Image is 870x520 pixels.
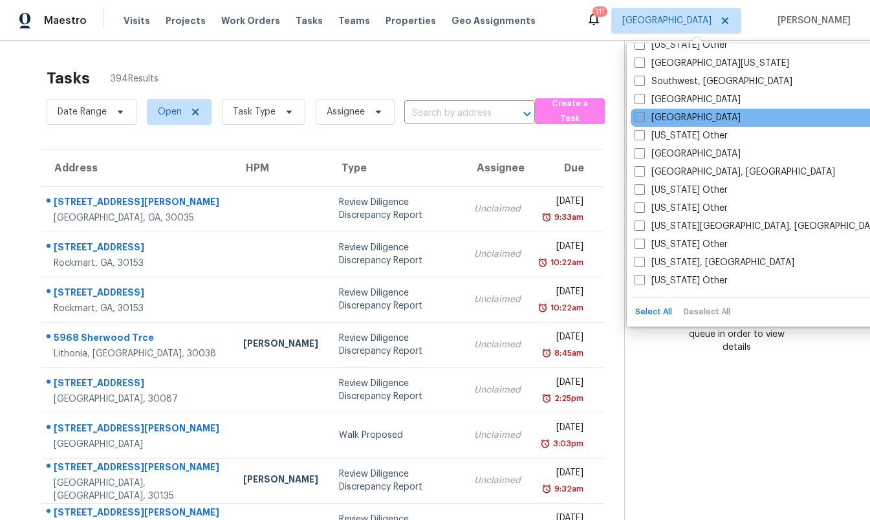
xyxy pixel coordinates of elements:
[632,303,675,321] button: Select All
[233,105,276,118] span: Task Type
[329,150,464,186] th: Type
[635,166,835,179] label: [GEOGRAPHIC_DATA], [GEOGRAPHIC_DATA]
[552,392,583,405] div: 2:25pm
[474,293,521,306] div: Unclaimed
[54,422,223,438] div: [STREET_ADDRESS][PERSON_NAME]
[541,96,598,126] span: Create a Task
[54,347,223,360] div: Lithonia, [GEOGRAPHIC_DATA], 30038
[538,301,548,314] img: Overdue Alarm Icon
[47,72,90,85] h2: Tasks
[541,330,583,347] div: [DATE]
[58,105,107,118] span: Date Range
[54,460,223,477] div: [STREET_ADDRESS][PERSON_NAME]
[552,482,583,495] div: 9:32am
[339,468,453,493] div: Review Diligence Discrepancy Report
[243,473,318,489] div: [PERSON_NAME]
[474,202,521,215] div: Unclaimed
[54,331,223,347] div: 5968 Sherwood Trce
[233,150,329,186] th: HPM
[54,302,223,315] div: Rockmart, GA, 30153
[635,202,728,215] label: [US_STATE] Other
[772,14,851,27] span: [PERSON_NAME]
[635,93,741,106] label: [GEOGRAPHIC_DATA]
[243,337,318,353] div: [PERSON_NAME]
[548,256,583,269] div: 10:22am
[166,14,206,27] span: Projects
[541,285,583,301] div: [DATE]
[339,241,453,267] div: Review Diligence Discrepancy Report
[635,184,728,197] label: [US_STATE] Other
[404,103,499,124] input: Search by address
[474,248,521,261] div: Unclaimed
[339,377,453,403] div: Review Diligence Discrepancy Report
[464,150,531,186] th: Assignee
[474,474,521,487] div: Unclaimed
[54,211,223,224] div: [GEOGRAPHIC_DATA], GA, 30035
[54,257,223,270] div: Rockmart, GA, 30153
[595,5,605,18] div: 111
[635,147,741,160] label: [GEOGRAPHIC_DATA]
[541,482,552,495] img: Overdue Alarm Icon
[531,150,604,186] th: Due
[221,14,280,27] span: Work Orders
[474,338,521,351] div: Unclaimed
[535,98,605,124] button: Create a Task
[635,238,728,251] label: [US_STATE] Other
[541,347,552,360] img: Overdue Alarm Icon
[635,75,792,88] label: Southwest, [GEOGRAPHIC_DATA]
[44,14,87,27] span: Maestro
[158,105,182,118] span: Open
[552,211,583,224] div: 9:33am
[541,376,583,392] div: [DATE]
[635,256,794,269] label: [US_STATE], [GEOGRAPHIC_DATA]
[54,376,223,393] div: [STREET_ADDRESS]
[635,274,728,287] label: [US_STATE] Other
[386,14,436,27] span: Properties
[552,347,583,360] div: 8:45am
[541,466,583,482] div: [DATE]
[538,256,548,269] img: Overdue Alarm Icon
[541,211,552,224] img: Overdue Alarm Icon
[54,286,223,302] div: [STREET_ADDRESS]
[54,241,223,257] div: [STREET_ADDRESS]
[541,240,583,256] div: [DATE]
[541,392,552,405] img: Overdue Alarm Icon
[681,315,794,354] div: Select a task from the queue in order to view details
[518,105,536,123] button: Open
[548,301,583,314] div: 10:22am
[635,129,728,142] label: [US_STATE] Other
[339,287,453,312] div: Review Diligence Discrepancy Report
[54,195,223,211] div: [STREET_ADDRESS][PERSON_NAME]
[474,429,521,442] div: Unclaimed
[54,393,223,406] div: [GEOGRAPHIC_DATA], 30087
[540,437,550,450] img: Overdue Alarm Icon
[474,384,521,396] div: Unclaimed
[451,14,536,27] span: Geo Assignments
[635,111,741,124] label: [GEOGRAPHIC_DATA]
[327,105,365,118] span: Assignee
[111,72,158,85] span: 394 Results
[635,57,789,70] label: [GEOGRAPHIC_DATA][US_STATE]
[338,14,370,27] span: Teams
[296,16,323,25] span: Tasks
[622,14,712,27] span: [GEOGRAPHIC_DATA]
[339,332,453,358] div: Review Diligence Discrepancy Report
[541,195,583,211] div: [DATE]
[124,14,150,27] span: Visits
[339,196,453,222] div: Review Diligence Discrepancy Report
[550,437,583,450] div: 3:03pm
[635,39,728,52] label: [US_STATE] Other
[54,438,223,451] div: [GEOGRAPHIC_DATA]
[41,150,233,186] th: Address
[541,421,583,437] div: [DATE]
[339,429,453,442] div: Walk Proposed
[54,477,223,503] div: [GEOGRAPHIC_DATA], [GEOGRAPHIC_DATA], 30135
